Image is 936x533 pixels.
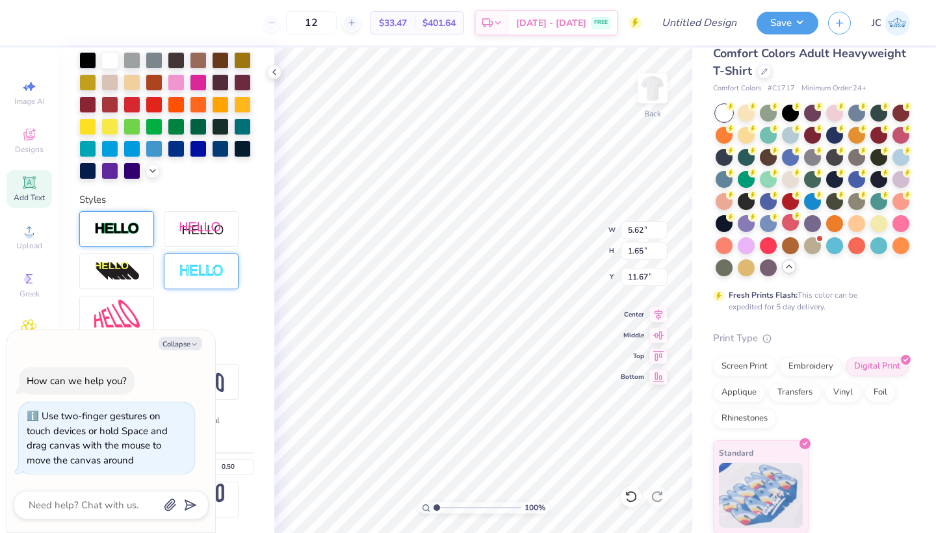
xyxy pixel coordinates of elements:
[801,83,866,94] span: Minimum Order: 24 +
[594,18,608,27] span: FREE
[422,16,456,30] span: $401.64
[713,83,761,94] span: Comfort Colors
[757,12,818,34] button: Save
[19,289,40,299] span: Greek
[713,383,765,402] div: Applique
[846,357,909,376] div: Digital Print
[729,289,889,313] div: This color can be expedited for 5 day delivery.
[713,409,776,428] div: Rhinestones
[6,337,52,357] span: Clipart & logos
[621,372,644,382] span: Bottom
[621,331,644,340] span: Middle
[872,16,881,31] span: JC
[94,300,140,328] img: Free Distort
[729,290,798,300] strong: Fresh Prints Flash:
[27,374,127,387] div: How can we help you?
[865,383,896,402] div: Foil
[713,357,776,376] div: Screen Print
[713,331,910,346] div: Print Type
[825,383,861,402] div: Vinyl
[719,446,753,460] span: Standard
[15,144,44,155] span: Designs
[27,409,168,467] div: Use two-finger gestures on touch devices or hold Space and drag canvas with the mouse to move the...
[769,383,821,402] div: Transfers
[179,221,224,237] img: Shadow
[94,261,140,282] img: 3d Illusion
[872,10,910,36] a: JC
[159,337,202,350] button: Collapse
[94,222,140,237] img: Stroke
[651,10,747,36] input: Untitled Design
[79,192,253,207] div: Styles
[640,75,666,101] img: Back
[525,502,545,513] span: 100 %
[885,10,910,36] img: Julia Costello
[179,264,224,279] img: Negative Space
[286,11,337,34] input: – –
[379,16,407,30] span: $33.47
[621,310,644,319] span: Center
[780,357,842,376] div: Embroidery
[719,463,803,528] img: Standard
[16,240,42,251] span: Upload
[516,16,586,30] span: [DATE] - [DATE]
[621,352,644,361] span: Top
[14,192,45,203] span: Add Text
[644,108,661,120] div: Back
[768,83,795,94] span: # C1717
[14,96,45,107] span: Image AI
